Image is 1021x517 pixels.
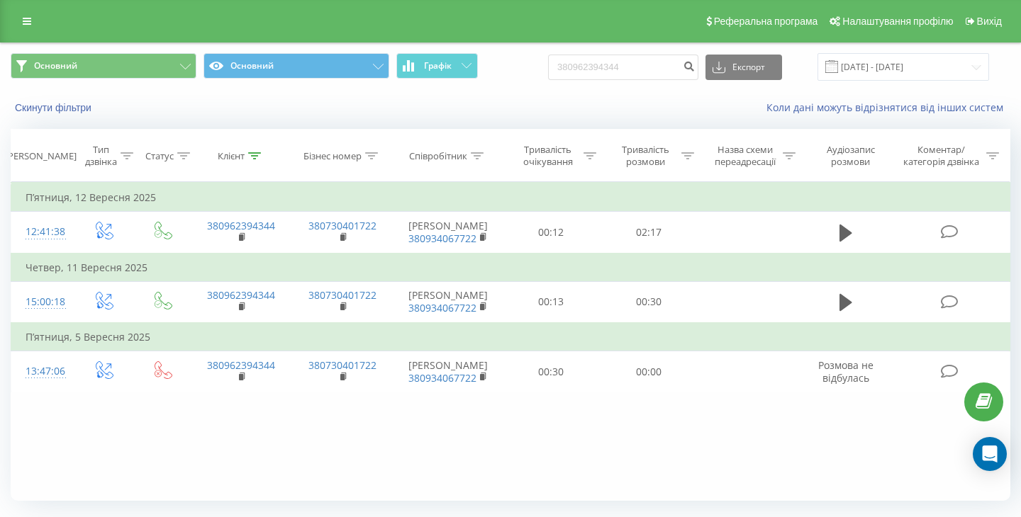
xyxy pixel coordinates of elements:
div: Бізнес номер [303,150,362,162]
button: Експорт [705,55,782,80]
span: Розмова не відбулась [818,358,874,385]
div: 15:00:18 [26,288,60,316]
div: Статус [145,150,174,162]
button: Основний [11,53,196,79]
div: 13:47:06 [26,358,60,385]
td: П’ятниця, 12 Вересня 2025 [11,183,1010,212]
a: Коли дані можуть відрізнятися вiд інших систем [766,101,1010,114]
div: 12:41:38 [26,218,60,246]
span: Вихід [977,16,1002,27]
td: 00:30 [600,281,698,323]
div: Open Intercom Messenger [973,437,1007,471]
div: Коментар/категорія дзвінка [900,144,983,168]
button: Графік [396,53,478,79]
span: Реферальна програма [714,16,818,27]
input: Пошук за номером [548,55,698,80]
div: Тип дзвінка [85,144,117,168]
a: 380730401722 [308,288,376,302]
span: Налаштування профілю [842,16,953,27]
button: Скинути фільтри [11,101,99,114]
a: 380730401722 [308,219,376,232]
a: 380934067722 [408,371,476,385]
span: Графік [424,61,452,71]
td: [PERSON_NAME] [394,212,503,254]
div: Співробітник [409,150,467,162]
td: 00:12 [503,212,601,254]
div: Клієнт [218,150,245,162]
td: 02:17 [600,212,698,254]
td: 00:13 [503,281,601,323]
a: 380934067722 [408,301,476,314]
div: Тривалість розмови [613,144,678,168]
div: [PERSON_NAME] [5,150,77,162]
div: Назва схеми переадресації [710,144,779,168]
td: [PERSON_NAME] [394,281,503,323]
a: 380730401722 [308,358,376,372]
td: 00:00 [600,351,698,392]
a: 380934067722 [408,232,476,245]
td: [PERSON_NAME] [394,351,503,392]
a: 380962394344 [207,288,275,302]
div: Тривалість очікування [515,144,581,168]
span: Основний [34,60,77,72]
td: П’ятниця, 5 Вересня 2025 [11,323,1010,351]
td: Четвер, 11 Вересня 2025 [11,254,1010,282]
a: 380962394344 [207,358,275,372]
div: Аудіозапис розмови [812,144,889,168]
button: Основний [203,53,389,79]
a: 380962394344 [207,219,275,232]
td: 00:30 [503,351,601,392]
